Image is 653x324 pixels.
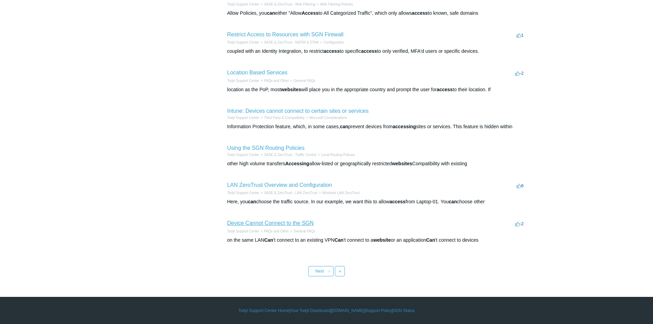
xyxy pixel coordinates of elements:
li: Todyl Support Center [227,152,259,157]
span: -2 [515,71,524,76]
em: access [324,48,340,54]
em: access [437,87,453,92]
span: 1 [517,33,523,38]
li: Web Filtering Policies [315,2,353,7]
a: Todyl Support Center Home [238,308,289,314]
em: Can [426,237,435,243]
li: FAQs and Other [259,229,289,234]
div: coupled with an Identity Integration, to restrict to specific to only verified, MFA'd users or sp... [227,48,525,55]
a: [DOMAIN_NAME] [331,308,364,314]
em: Access [302,10,318,16]
em: websites [392,161,412,166]
a: Local Routing Policies [321,153,355,157]
div: other high volume transfers allow-listed or geographically restricted Compatibility with existing [227,160,525,167]
li: Todyl Support Center [227,40,259,45]
a: Todyl Support Center [227,40,259,44]
li: SASE & ZeroTrust - LAN ZeroTrust [259,190,317,195]
a: LAN ZeroTrust Overview and Configuration [227,182,332,188]
em: accessing [393,124,416,129]
a: Windows LAN ZeroTrust [322,191,360,195]
li: Todyl Support Center [227,2,259,7]
a: General FAQs [293,79,315,83]
li: Windows LAN ZeroTrust [317,190,359,195]
a: Support Policy [365,308,392,314]
a: Microsoft Considerations [310,116,347,120]
em: access [412,10,428,16]
em: access [361,48,377,54]
em: website [373,237,391,243]
div: | | | | [128,308,525,314]
li: Todyl Support Center [227,115,259,120]
span: -2 [515,221,524,226]
li: General FAQs [289,78,315,83]
a: Next [308,266,334,276]
li: Todyl Support Center [227,229,259,234]
li: Microsoft Considerations [305,115,347,120]
em: Accessing [285,161,309,166]
em: websites [281,87,301,92]
a: Web Filtering Policies [320,2,353,6]
li: Third Party & Compatibility [259,115,304,120]
a: Intune: Devices cannot connect to certain sites or services [227,108,369,114]
a: Todyl Support Center [227,79,259,83]
a: FAQs and Other [264,229,289,233]
em: Can [335,237,343,243]
a: SASE & ZeroTrust - LAN ZeroTrust [264,191,317,195]
em: can [340,124,348,129]
a: Todyl Support Center [227,153,259,157]
div: Information Protection feature, which, in some cases, prevent devices from sites or services. Thi... [227,123,525,130]
em: can [267,10,275,16]
span: » [339,269,341,274]
a: Configuration [324,40,344,44]
div: on the same LAN 't connect to an existing VPN 't connect to a or an application 't connect to dev... [227,237,525,244]
a: Todyl Support Center [227,2,259,6]
a: Restrict Access to Resources with SGN Firewall [227,32,344,37]
li: Local Routing Policies [316,152,355,157]
div: location as the PoP, most will place you in the appropriate country and prompt the user for to th... [227,86,525,93]
li: General FAQs [289,229,315,234]
div: Here, you choose the traffic source. In our example, we want this to allow from Laptop-01. You ch... [227,198,525,205]
a: Your Todyl Dashboard [290,308,330,314]
li: FAQs and Other [259,78,289,83]
a: Third Party & Compatibility [264,116,304,120]
span: 6 [517,183,523,188]
em: can [248,199,256,204]
a: Device Cannot Connect to the SGN [227,220,314,226]
a: SASE & ZeroTrust - Traffic Control [264,153,316,157]
a: Todyl Support Center [227,191,259,195]
li: SASE & ZeroTrust - NGFW & ZTNA [259,40,319,45]
a: Location Based Services [227,70,288,75]
a: Todyl Support Center [227,116,259,120]
a: SASE & ZeroTrust - Web Filtering [264,2,315,6]
span: Next [315,269,324,274]
a: SASE & ZeroTrust - NGFW & ZTNA [264,40,319,44]
li: Configuration [319,40,344,45]
span: › [328,269,330,274]
a: FAQs and Other [264,79,289,83]
a: SGN Status [393,308,415,314]
li: SASE & ZeroTrust - Traffic Control [259,152,316,157]
div: Allow Policies, you either "Allow to All Categorized Traffic", which only allows to known, safe d... [227,10,525,17]
li: Todyl Support Center [227,190,259,195]
a: Using the SGN Routing Policies [227,145,305,151]
li: SASE & ZeroTrust - Web Filtering [259,2,315,7]
em: access [389,199,406,204]
a: General FAQs [293,229,315,233]
em: Can [264,237,273,243]
a: Todyl Support Center [227,229,259,233]
em: can [449,199,457,204]
li: Todyl Support Center [227,78,259,83]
